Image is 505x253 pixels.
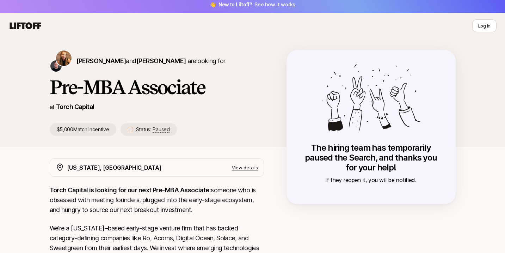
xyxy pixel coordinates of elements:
[76,57,126,65] span: [PERSON_NAME]
[50,186,211,194] strong: Torch Capital is looking for our next Pre-MBA Associate:
[301,175,442,185] p: If they reopen it, you will be notified.
[472,19,497,32] button: Log in
[301,143,442,173] p: The hiring team has temporarily paused the Search, and thanks you for your help!
[126,57,186,65] span: and
[76,56,226,66] p: are looking for
[50,60,62,72] img: Christopher Harper
[254,1,295,7] a: See how it works
[50,77,264,98] h1: Pre-MBA Associate
[232,164,258,171] p: View details
[50,185,264,215] p: someone who is obsessed with meeting founders, plugged into the early-stage ecosystem, and hungry...
[56,50,72,66] img: Katie Reiner
[50,123,116,136] p: $5,000 Match Incentive
[153,126,170,133] span: Paused
[67,163,162,172] p: [US_STATE], [GEOGRAPHIC_DATA]
[56,103,94,110] a: Torch Capital
[50,102,55,112] p: at
[210,0,295,9] span: 👋 New to Liftoff?
[136,125,170,134] p: Status:
[136,57,186,65] span: [PERSON_NAME]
